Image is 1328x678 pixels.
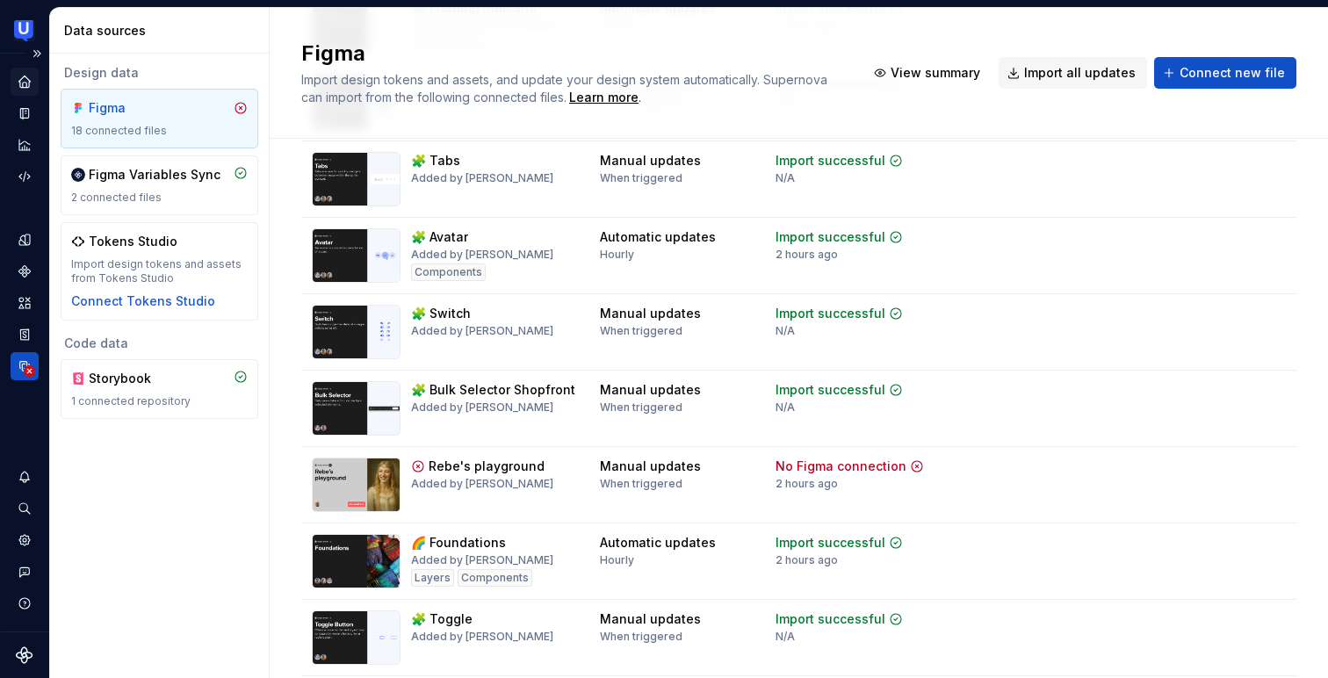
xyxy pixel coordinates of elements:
[865,57,992,89] button: View summary
[411,381,575,399] div: 🧩 Bulk Selector Shopfront
[600,381,701,399] div: Manual updates
[411,610,473,628] div: 🧩 Toggle
[600,630,682,644] div: When triggered
[600,248,634,262] div: Hourly
[411,305,471,322] div: 🧩 Switch
[411,477,553,491] div: Added by [PERSON_NAME]
[776,381,885,399] div: Import successful
[89,370,173,387] div: Storybook
[11,257,39,285] a: Components
[301,72,831,105] span: Import design tokens and assets, and update your design system automatically. Supernova can impor...
[600,553,634,567] div: Hourly
[776,400,795,415] div: N/A
[776,152,885,169] div: Import successful
[600,152,701,169] div: Manual updates
[89,233,177,250] div: Tokens Studio
[11,226,39,254] a: Design tokens
[411,248,553,262] div: Added by [PERSON_NAME]
[776,534,885,552] div: Import successful
[776,477,838,491] div: 2 hours ago
[600,324,682,338] div: When triggered
[600,305,701,322] div: Manual updates
[71,191,248,205] div: 2 connected files
[776,305,885,322] div: Import successful
[999,57,1147,89] button: Import all updates
[14,20,35,41] img: 41adf70f-fc1c-4662-8e2d-d2ab9c673b1b.png
[411,152,460,169] div: 🧩 Tabs
[411,569,454,587] div: Layers
[11,494,39,523] button: Search ⌘K
[600,400,682,415] div: When triggered
[600,458,701,475] div: Manual updates
[11,162,39,191] a: Code automation
[891,64,980,82] span: View summary
[1024,64,1136,82] span: Import all updates
[776,630,795,644] div: N/A
[458,569,532,587] div: Components
[411,263,486,281] div: Components
[89,166,220,184] div: Figma Variables Sync
[1180,64,1285,82] span: Connect new file
[600,610,701,628] div: Manual updates
[776,553,838,567] div: 2 hours ago
[64,22,262,40] div: Data sources
[411,630,553,644] div: Added by [PERSON_NAME]
[11,463,39,491] button: Notifications
[1154,57,1296,89] button: Connect new file
[11,321,39,349] a: Storybook stories
[61,335,258,352] div: Code data
[411,171,553,185] div: Added by [PERSON_NAME]
[61,222,258,321] a: Tokens StudioImport design tokens and assets from Tokens StudioConnect Tokens Studio
[61,89,258,148] a: Figma18 connected files
[11,558,39,586] button: Contact support
[61,155,258,215] a: Figma Variables Sync2 connected files
[25,41,49,66] button: Expand sidebar
[11,131,39,159] a: Analytics
[776,610,885,628] div: Import successful
[71,394,248,408] div: 1 connected repository
[411,553,553,567] div: Added by [PERSON_NAME]
[11,526,39,554] a: Settings
[61,64,258,82] div: Design data
[11,352,39,380] a: Data sources
[567,91,641,105] span: .
[776,228,885,246] div: Import successful
[776,248,838,262] div: 2 hours ago
[61,359,258,419] a: Storybook1 connected repository
[411,228,468,246] div: 🧩 Avatar
[776,458,906,475] div: No Figma connection
[11,68,39,96] a: Home
[776,324,795,338] div: N/A
[71,124,248,138] div: 18 connected files
[600,171,682,185] div: When triggered
[600,228,716,246] div: Automatic updates
[411,324,553,338] div: Added by [PERSON_NAME]
[71,292,215,310] button: Connect Tokens Studio
[89,99,173,117] div: Figma
[411,400,553,415] div: Added by [PERSON_NAME]
[301,40,844,68] h2: Figma
[16,646,33,664] svg: Supernova Logo
[11,289,39,317] a: Assets
[600,477,682,491] div: When triggered
[11,99,39,127] a: Documentation
[776,171,795,185] div: N/A
[600,534,716,552] div: Automatic updates
[569,89,639,106] a: Learn more
[429,458,545,475] div: Rebe's playground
